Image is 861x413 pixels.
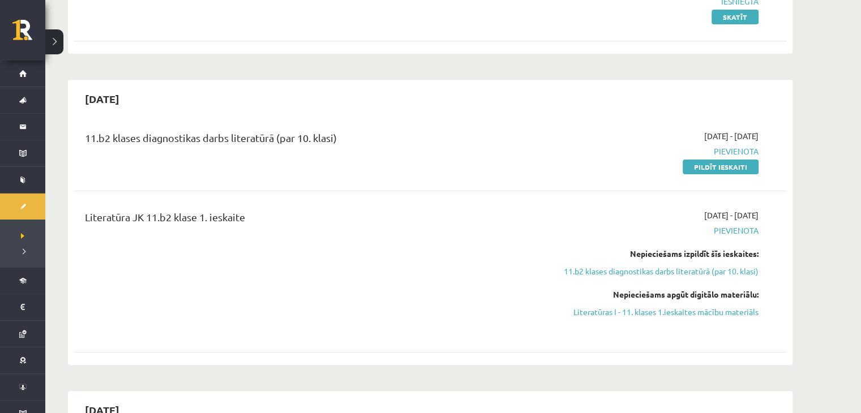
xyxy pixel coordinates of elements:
a: Skatīt [712,10,759,24]
span: [DATE] - [DATE] [704,130,759,142]
a: Pildīt ieskaiti [683,160,759,174]
h2: [DATE] [74,85,131,112]
span: Pievienota [545,225,759,236]
div: Literatūra JK 11.b2 klase 1. ieskaite [85,209,528,230]
a: 11.b2 klases diagnostikas darbs literatūrā (par 10. klasi) [545,265,759,277]
span: Pievienota [545,145,759,157]
div: Nepieciešams izpildīt šīs ieskaites: [545,248,759,260]
a: Rīgas 1. Tālmācības vidusskola [12,20,45,48]
span: [DATE] - [DATE] [704,209,759,221]
a: Literatūras I - 11. klases 1.ieskaites mācību materiāls [545,306,759,318]
div: 11.b2 klases diagnostikas darbs literatūrā (par 10. klasi) [85,130,528,151]
div: Nepieciešams apgūt digitālo materiālu: [545,289,759,300]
